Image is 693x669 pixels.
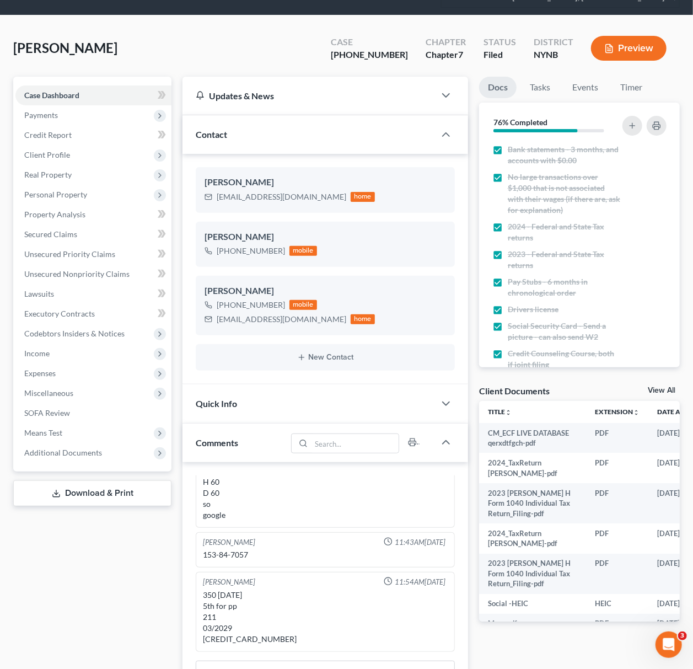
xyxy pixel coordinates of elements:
[484,49,516,61] div: Filed
[595,408,640,416] a: Extensionunfold_more
[479,523,586,554] td: 2024_TaxReturn [PERSON_NAME]-pdf
[586,594,648,614] td: HEIC
[484,36,516,49] div: Status
[24,269,130,279] span: Unsecured Nonpriority Claims
[205,285,446,298] div: [PERSON_NAME]
[24,229,77,239] span: Secured Claims
[508,221,620,243] span: 2024 - Federal and State Tax returns
[13,40,117,56] span: [PERSON_NAME]
[24,170,72,179] span: Real Property
[534,36,573,49] div: District
[15,264,171,284] a: Unsecured Nonpriority Claims
[15,244,171,264] a: Unsecured Priority Claims
[15,403,171,423] a: SOFA Review
[508,320,620,342] span: Social Security Card - Send a picture - can also send W2
[24,368,56,378] span: Expenses
[508,249,620,271] span: 2023 - Federal and State Tax returns
[217,245,285,256] div: [PHONE_NUMBER]
[508,172,620,216] span: No large transactions over $1,000 that is not associated with their wages (if there are, ask for ...
[351,192,375,202] div: home
[24,130,72,140] span: Credit Report
[24,90,79,100] span: Case Dashboard
[508,348,620,370] span: Credit Counseling Course, both if joint filing
[24,309,95,318] span: Executory Contracts
[217,191,346,202] div: [EMAIL_ADDRESS][DOMAIN_NAME]
[458,49,463,60] span: 7
[24,448,102,457] span: Additional Documents
[479,453,586,483] td: 2024_TaxReturn [PERSON_NAME]-pdf
[217,314,346,325] div: [EMAIL_ADDRESS][DOMAIN_NAME]
[586,554,648,594] td: PDF
[479,594,586,614] td: Social -HEIC
[508,144,620,166] span: Bank statements - 3 months, and accounts with $0.00
[289,300,317,310] div: mobile
[196,129,227,140] span: Contact
[205,176,446,189] div: [PERSON_NAME]
[521,77,559,98] a: Tasks
[479,385,550,397] div: Client Documents
[479,423,586,453] td: CM_ECF LIVE DATABASE qerxdtfgch-pdf
[563,77,607,98] a: Events
[331,49,408,61] div: [PHONE_NUMBER]
[508,304,558,315] span: Drivers license
[205,231,446,244] div: [PERSON_NAME]
[505,409,512,416] i: unfold_more
[479,554,586,594] td: 2023 [PERSON_NAME] H Form 1040 Individual Tax Return_Filing-pdf
[15,85,171,105] a: Case Dashboard
[648,387,675,394] a: View All
[656,631,682,658] iframe: Intercom live chat
[395,577,445,587] span: 11:54AM[DATE]
[24,289,54,298] span: Lawsuits
[591,36,667,61] button: Preview
[586,453,648,483] td: PDF
[24,110,58,120] span: Payments
[24,190,87,199] span: Personal Property
[395,537,445,548] span: 11:43AM[DATE]
[15,284,171,304] a: Lawsuits
[24,150,70,159] span: Client Profile
[488,408,512,416] a: Titleunfold_more
[24,388,73,398] span: Miscellaneous
[15,125,171,145] a: Credit Report
[24,349,50,358] span: Income
[534,49,573,61] div: NYNB
[203,549,448,560] div: 153-84-7057
[24,428,62,437] span: Means Test
[203,432,448,521] div: h x c 2/0 married no kids 2 H 60 D 60 so google
[479,614,586,634] td: May -pdf
[493,117,547,127] strong: 76% Completed
[24,210,85,219] span: Property Analysis
[205,353,446,362] button: New Contact
[311,434,399,453] input: Search...
[196,90,422,101] div: Updates & News
[586,523,648,554] td: PDF
[203,590,448,645] div: 350 [DATE] 5th for pp 211 03/2029 [CREDIT_CARD_NUMBER]
[633,409,640,416] i: unfold_more
[586,423,648,453] td: PDF
[611,77,651,98] a: Timer
[508,276,620,298] span: Pay Stubs - 6 months in chronological order
[479,77,517,98] a: Docs
[426,49,466,61] div: Chapter
[479,483,586,523] td: 2023 [PERSON_NAME] H Form 1040 Individual Tax Return_Filing-pdf
[15,224,171,244] a: Secured Claims
[351,314,375,324] div: home
[586,483,648,523] td: PDF
[426,36,466,49] div: Chapter
[586,614,648,634] td: PDF
[24,329,125,338] span: Codebtors Insiders & Notices
[15,205,171,224] a: Property Analysis
[15,304,171,324] a: Executory Contracts
[289,246,317,256] div: mobile
[203,537,255,548] div: [PERSON_NAME]
[196,398,237,409] span: Quick Info
[331,36,408,49] div: Case
[217,299,285,311] div: [PHONE_NUMBER]
[203,577,255,587] div: [PERSON_NAME]
[24,408,70,418] span: SOFA Review
[196,437,238,448] span: Comments
[24,249,115,259] span: Unsecured Priority Claims
[13,480,171,506] a: Download & Print
[678,631,687,640] span: 3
